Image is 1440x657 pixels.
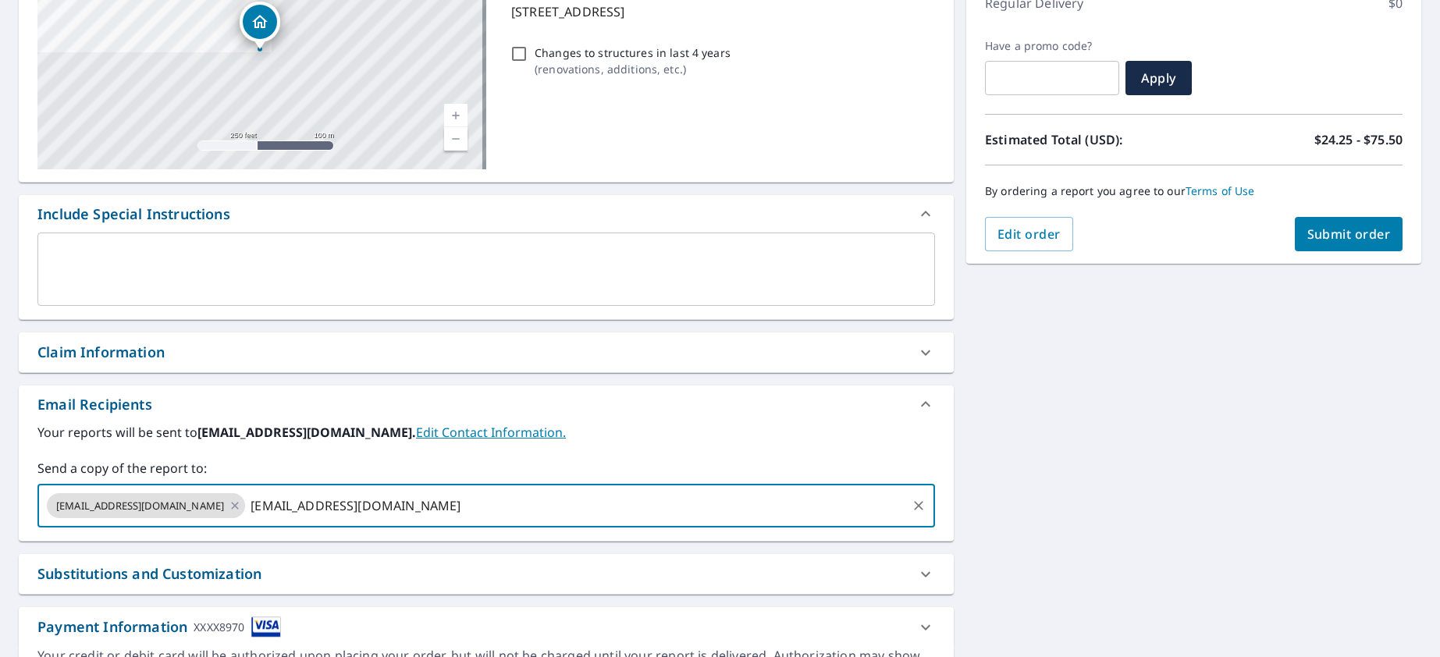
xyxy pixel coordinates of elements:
[985,217,1073,251] button: Edit order
[1307,226,1391,243] span: Submit order
[416,424,566,441] a: EditContactInfo
[37,394,152,415] div: Email Recipients
[37,423,935,442] label: Your reports will be sent to
[19,385,954,423] div: Email Recipients
[37,204,230,225] div: Include Special Instructions
[19,332,954,372] div: Claim Information
[37,563,261,584] div: Substitutions and Customization
[240,2,280,50] div: Dropped pin, building 1, Residential property, 42496 Forest Ln Hammond, LA 70403
[444,127,468,151] a: Current Level 17, Zoom Out
[19,554,954,594] div: Substitutions and Customization
[47,493,245,518] div: [EMAIL_ADDRESS][DOMAIN_NAME]
[535,61,731,77] p: ( renovations, additions, etc. )
[1295,217,1403,251] button: Submit order
[1138,69,1179,87] span: Apply
[997,226,1061,243] span: Edit order
[511,2,929,21] p: [STREET_ADDRESS]
[908,495,930,517] button: Clear
[251,616,281,637] img: cardImage
[1314,130,1403,149] p: $24.25 - $75.50
[444,104,468,127] a: Current Level 17, Zoom In
[194,616,244,637] div: XXXX8970
[37,459,935,478] label: Send a copy of the report to:
[37,616,281,637] div: Payment Information
[47,499,233,513] span: [EMAIL_ADDRESS][DOMAIN_NAME]
[1125,61,1192,95] button: Apply
[985,184,1403,198] p: By ordering a report you agree to our
[197,424,416,441] b: [EMAIL_ADDRESS][DOMAIN_NAME].
[19,195,954,233] div: Include Special Instructions
[985,39,1119,53] label: Have a promo code?
[1186,183,1255,198] a: Terms of Use
[535,44,731,61] p: Changes to structures in last 4 years
[37,342,165,363] div: Claim Information
[19,607,954,647] div: Payment InformationXXXX8970cardImage
[985,130,1194,149] p: Estimated Total (USD):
